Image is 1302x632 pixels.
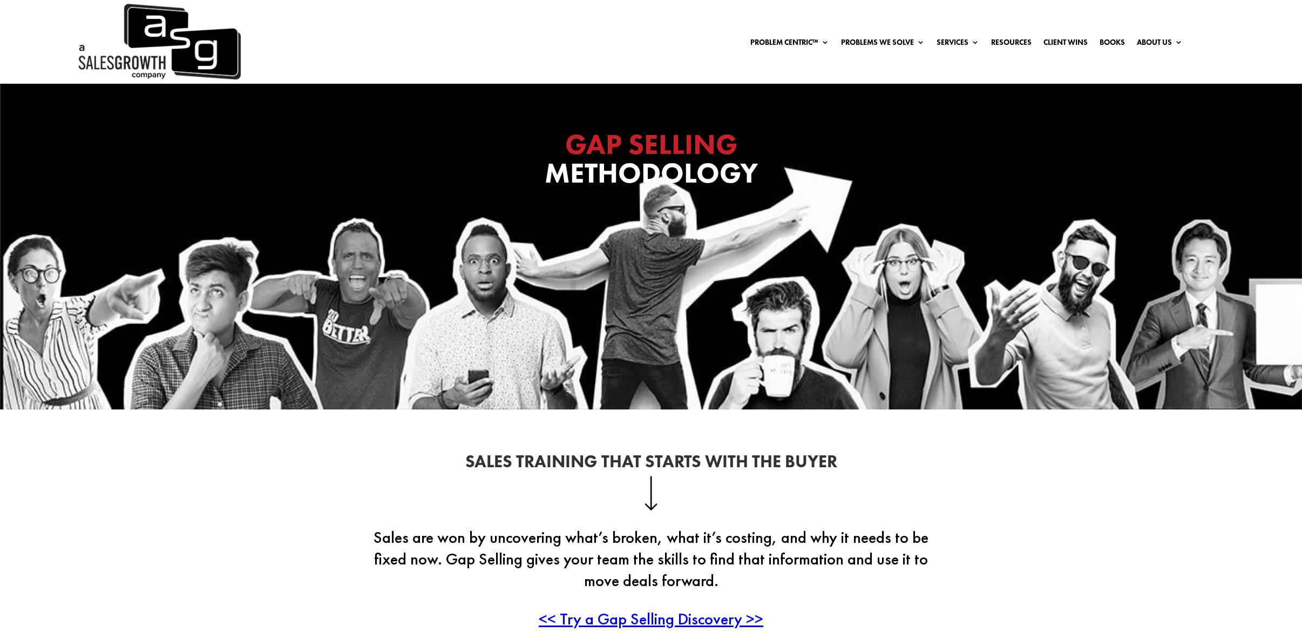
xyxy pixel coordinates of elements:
[937,38,979,50] a: Services
[360,453,942,476] h2: Sales Training That Starts With the Buyer
[991,38,1032,50] a: Resources
[645,476,658,510] img: down-arrow
[1100,38,1125,50] a: Books
[1043,38,1088,50] a: Client Wins
[565,126,737,163] span: GAP SELLING
[539,608,763,629] a: << Try a Gap Selling Discovery >>
[360,527,942,608] p: Sales are won by uncovering what’s broken, what it’s costing, and why it needs to be fixed now. G...
[435,130,867,193] h1: Methodology
[1137,38,1183,50] a: About Us
[750,38,829,50] a: Problem Centric™
[841,38,925,50] a: Problems We Solve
